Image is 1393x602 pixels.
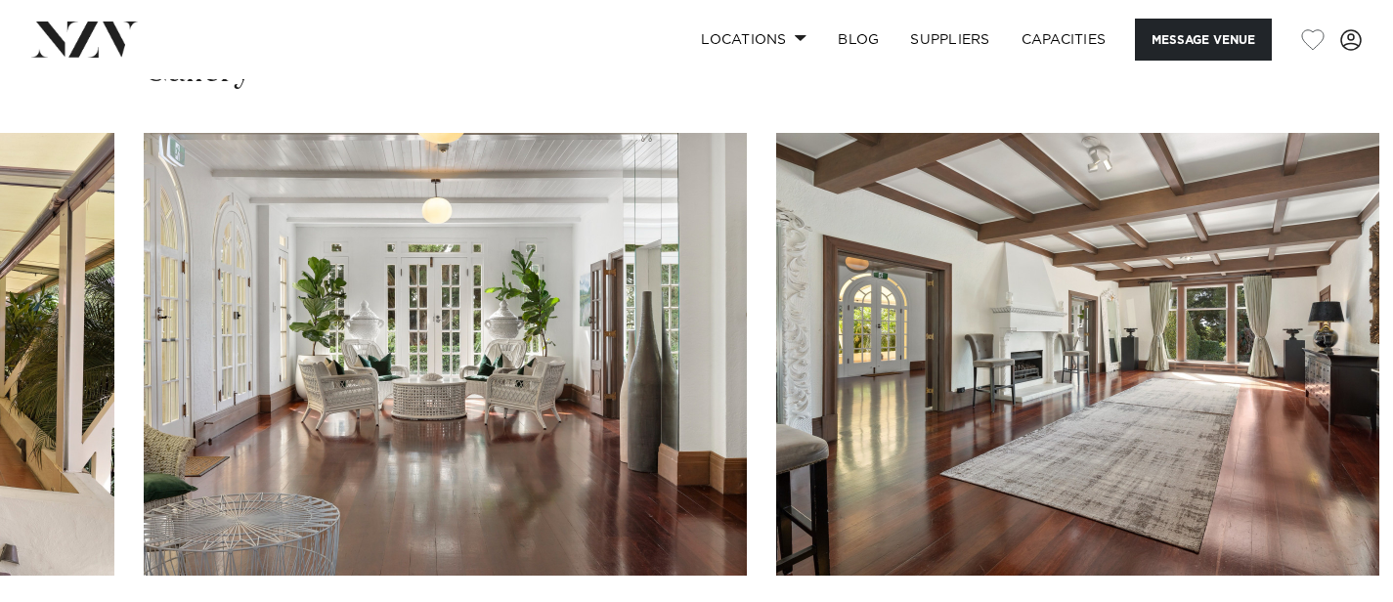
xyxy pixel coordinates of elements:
[31,21,138,57] img: nzv-logo.png
[685,19,822,61] a: Locations
[1006,19,1122,61] a: Capacities
[1135,19,1272,61] button: Message Venue
[144,133,747,576] swiper-slide: 18 / 25
[894,19,1005,61] a: SUPPLIERS
[776,133,1379,576] swiper-slide: 19 / 25
[822,19,894,61] a: BLOG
